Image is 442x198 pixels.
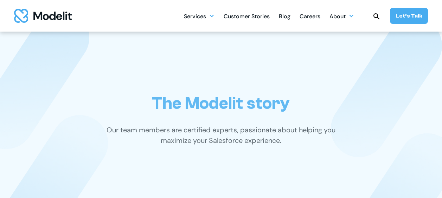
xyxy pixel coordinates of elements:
[300,10,320,24] div: Careers
[279,10,290,24] div: Blog
[100,125,342,146] p: Our team members are certified experts, passionate about helping you maximize your Salesforce exp...
[390,8,428,24] a: Let’s Talk
[300,9,320,23] a: Careers
[184,10,206,24] div: Services
[14,9,72,23] img: modelit logo
[184,9,214,23] div: Services
[396,12,422,20] div: Let’s Talk
[14,9,72,23] a: home
[224,10,270,24] div: Customer Stories
[152,93,290,113] h1: The Modelit story
[279,9,290,23] a: Blog
[224,9,270,23] a: Customer Stories
[329,9,354,23] div: About
[329,10,346,24] div: About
